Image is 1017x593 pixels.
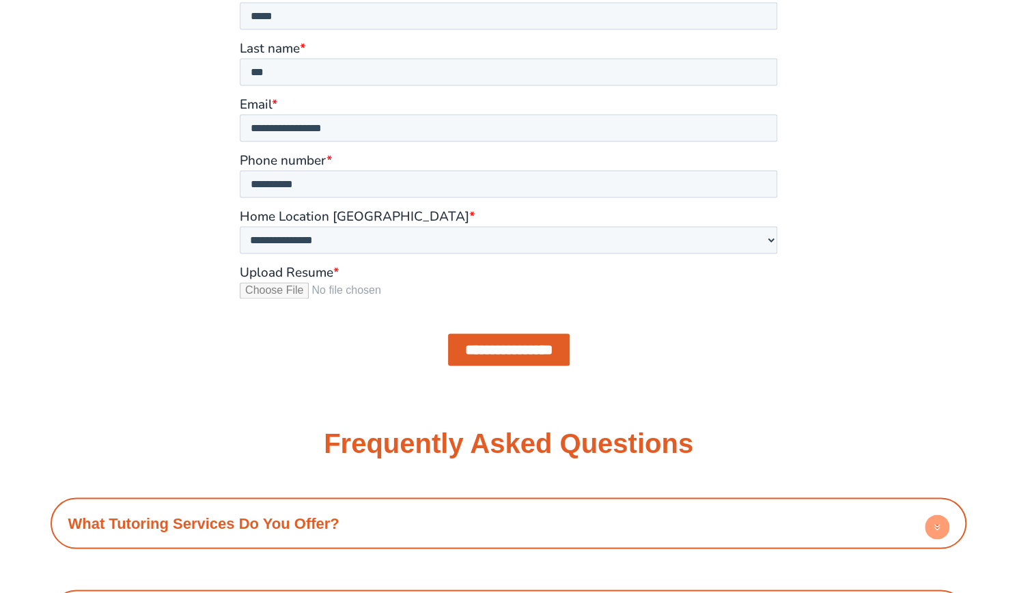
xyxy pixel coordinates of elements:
h3: Frequently Asked Questions [324,429,693,456]
h4: What Tutoring Services Do You Offer? [57,504,959,542]
a: What Tutoring Services Do You Offer? [68,514,339,532]
iframe: Chat Widget [790,439,1017,593]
